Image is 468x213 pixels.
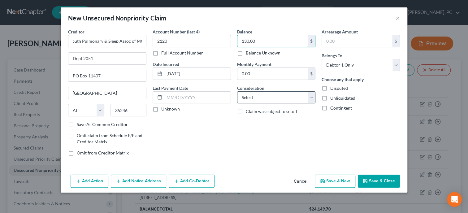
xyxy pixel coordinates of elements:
[447,192,462,207] div: Open Intercom Messenger
[315,175,355,188] button: Save & New
[153,28,200,35] label: Account Number (last 4)
[322,35,392,47] input: 0.00
[358,175,400,188] button: Save & Close
[110,104,147,116] input: Enter zip...
[237,35,308,47] input: 0.00
[71,175,108,188] button: Add Action
[322,28,358,35] label: Arrearage Amount
[153,85,188,91] label: Last Payment Date
[164,68,231,80] input: MM/DD/YYYY
[308,68,315,80] div: $
[330,95,355,101] span: Unliquidated
[68,14,166,22] div: New Unsecured Nonpriority Claim
[77,121,128,128] label: Save As Common Creditor
[237,61,271,67] label: Monthly Payment
[68,70,146,82] input: Apt, Suite, etc...
[289,175,312,188] button: Cancel
[237,68,308,80] input: 0.00
[68,29,84,34] span: Creditor
[68,35,146,47] input: Search creditor by name...
[77,150,129,155] span: Omit from Creditor Matrix
[330,85,348,91] span: Disputed
[153,61,179,67] label: Date Incurred
[77,133,142,144] span: Omit claim from Schedule E/F and Creditor Matrix
[322,53,342,58] span: Belongs To
[161,106,180,112] label: Unknown
[169,175,214,188] button: Add Co-Debtor
[68,87,146,99] input: Enter city...
[68,53,146,64] input: Enter address...
[153,35,231,47] input: XXXX
[246,109,297,114] span: Claim was subject to setoff
[322,76,364,83] label: Choose any that apply
[396,14,400,22] button: ×
[111,175,166,188] button: Add Notice Address
[392,35,400,47] div: $
[246,50,280,56] label: Balance Unknown
[330,105,352,111] span: Contingent
[308,35,315,47] div: $
[164,92,231,103] input: MM/DD/YYYY
[161,50,203,56] label: Full Account Number
[237,85,264,91] label: Consideration
[237,28,252,35] label: Balance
